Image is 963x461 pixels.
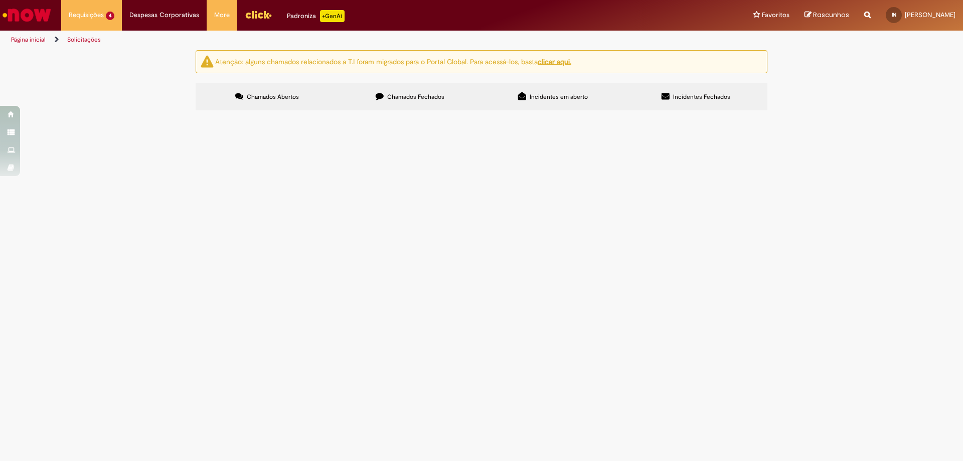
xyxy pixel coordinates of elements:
a: Rascunhos [805,11,849,20]
span: More [214,10,230,20]
div: Padroniza [287,10,345,22]
img: ServiceNow [1,5,53,25]
span: Requisições [69,10,104,20]
span: 4 [106,12,114,20]
span: Incidentes Fechados [673,93,730,101]
a: clicar aqui. [538,57,571,66]
span: Chamados Fechados [387,93,444,101]
span: IN [892,12,896,18]
span: Despesas Corporativas [129,10,199,20]
ul: Trilhas de página [8,31,634,49]
p: +GenAi [320,10,345,22]
span: Incidentes em aberto [530,93,588,101]
span: Chamados Abertos [247,93,299,101]
img: click_logo_yellow_360x200.png [245,7,272,22]
ng-bind-html: Atenção: alguns chamados relacionados a T.I foram migrados para o Portal Global. Para acessá-los,... [215,57,571,66]
a: Página inicial [11,36,46,44]
span: [PERSON_NAME] [905,11,955,19]
span: Favoritos [762,10,789,20]
span: Rascunhos [813,10,849,20]
a: Solicitações [67,36,101,44]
